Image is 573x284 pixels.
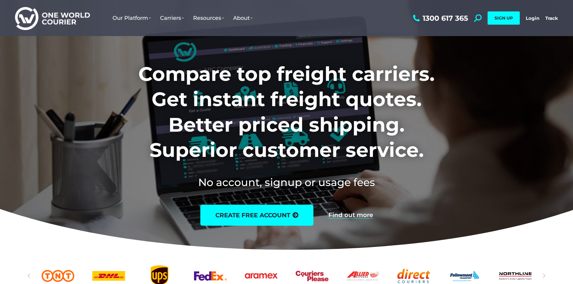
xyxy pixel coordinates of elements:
img: One World Courier [15,6,90,30]
h1: Compare top freight carriers. Get instant freight quotes. Better priced shipping. Superior custom... [99,61,474,163]
a: Track [545,15,558,21]
a: Find out more [328,212,373,218]
a: create free account [200,205,313,226]
span: Our Platform [112,15,151,21]
a: 1300 617 365 [411,14,468,22]
h2: No account, signup or usage fees [99,175,474,190]
a: Resources [189,9,229,27]
a: About [229,9,257,27]
span: About [233,15,253,21]
a: Our Platform [108,9,156,27]
a: Login [526,15,539,21]
span: Carriers [160,15,184,21]
a: Carriers [156,9,189,27]
a: SIGN UP [488,11,520,25]
span: Resources [193,15,224,21]
span: SIGN UP [494,15,513,21]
